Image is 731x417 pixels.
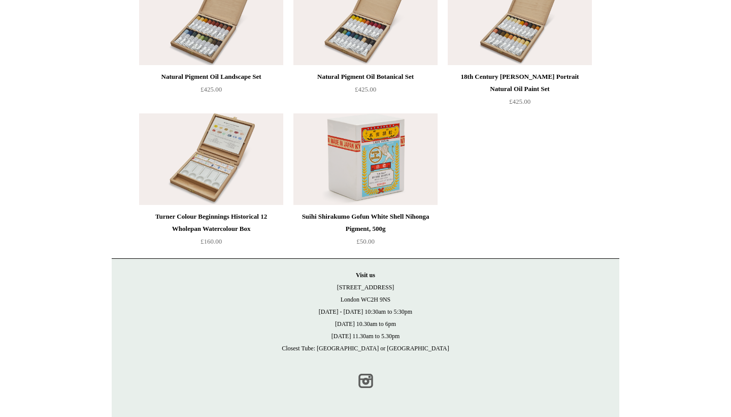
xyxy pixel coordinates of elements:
a: Suihi Shirakumo Gofun White Shell Nihonga Pigment, 500g £50.00 [293,211,438,252]
div: Suihi Shirakumo Gofun White Shell Nihonga Pigment, 500g [296,211,435,235]
div: Natural Pigment Oil Botanical Set [296,71,435,83]
span: £425.00 [201,85,222,93]
a: Natural Pigment Oil Landscape Set £425.00 [139,71,283,112]
strong: Visit us [356,272,375,279]
span: £425.00 [509,98,530,105]
span: £425.00 [355,85,376,93]
a: Instagram [354,370,377,392]
a: Suihi Shirakumo Gofun White Shell Nihonga Pigment, 500g Suihi Shirakumo Gofun White Shell Nihonga... [293,113,438,205]
img: Turner Colour Beginnings Historical 12 Wholepan Watercolour Box [139,113,283,205]
a: Turner Colour Beginnings Historical 12 Wholepan Watercolour Box £160.00 [139,211,283,252]
div: 18th Century [PERSON_NAME] Portrait Natural Oil Paint Set [450,71,589,95]
p: [STREET_ADDRESS] London WC2H 9NS [DATE] - [DATE] 10:30am to 5:30pm [DATE] 10.30am to 6pm [DATE] 1... [122,269,609,354]
a: Turner Colour Beginnings Historical 12 Wholepan Watercolour Box Turner Colour Beginnings Historic... [139,113,283,205]
div: Natural Pigment Oil Landscape Set [142,71,281,83]
span: £160.00 [201,237,222,245]
span: £50.00 [356,237,375,245]
div: Turner Colour Beginnings Historical 12 Wholepan Watercolour Box [142,211,281,235]
a: 18th Century [PERSON_NAME] Portrait Natural Oil Paint Set £425.00 [448,71,592,112]
img: Suihi Shirakumo Gofun White Shell Nihonga Pigment, 500g [293,113,438,205]
a: Natural Pigment Oil Botanical Set £425.00 [293,71,438,112]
